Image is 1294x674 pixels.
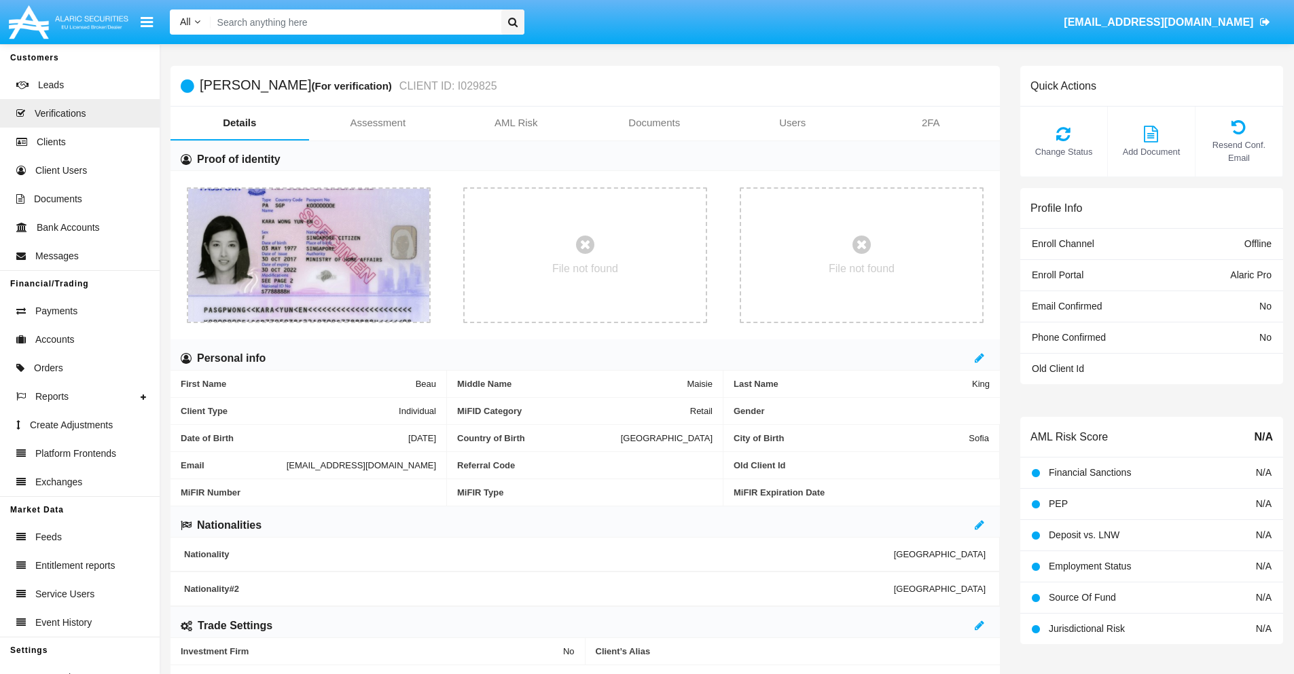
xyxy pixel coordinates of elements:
h6: Nationalities [197,518,262,533]
span: Reports [35,390,69,404]
span: City of Birth [734,433,969,443]
span: Phone Confirmed [1032,332,1106,343]
span: Client Type [181,406,399,416]
a: [EMAIL_ADDRESS][DOMAIN_NAME] [1058,3,1277,41]
span: N/A [1256,561,1272,572]
span: Resend Conf. Email [1202,138,1276,164]
span: All [180,16,191,27]
span: [DATE] [408,433,436,443]
a: AML Risk [447,107,586,139]
span: No [563,646,575,656]
span: Payments [35,304,77,318]
span: Enroll Portal [1032,269,1083,280]
a: Details [170,107,309,139]
span: Documents [34,192,82,206]
span: Bank Accounts [37,221,100,235]
span: Financial Sanctions [1049,467,1131,478]
a: Documents [586,107,724,139]
span: [EMAIL_ADDRESS][DOMAIN_NAME] [1064,16,1253,28]
span: Add Document [1115,145,1188,158]
span: Middle Name [457,379,687,389]
span: Verifications [35,107,86,121]
span: Service Users [35,587,94,601]
span: Orders [34,361,63,375]
span: MiFIR Type [457,487,713,498]
span: Entitlement reports [35,559,115,573]
span: [GEOGRAPHIC_DATA] [621,433,713,443]
span: Platform Frontends [35,447,116,461]
span: Clients [37,135,66,149]
span: Leads [38,78,64,92]
span: N/A [1256,592,1272,603]
span: Date of Birth [181,433,408,443]
span: Messages [35,249,79,263]
span: No [1259,332,1272,343]
span: N/A [1254,429,1273,445]
span: Accounts [35,333,75,347]
span: Exchanges [35,475,82,489]
span: N/A [1256,623,1272,634]
span: King [972,379,990,389]
span: MiFIR Number [181,487,436,498]
span: Nationality [184,549,894,559]
span: Source Of Fund [1049,592,1116,603]
span: N/A [1256,498,1272,509]
span: Beau [416,379,436,389]
h6: AML Risk Score [1030,430,1108,443]
span: Email Confirmed [1032,301,1102,312]
span: Client Users [35,164,87,178]
a: All [170,15,211,29]
span: Employment Status [1049,561,1131,572]
span: Sofia [969,433,989,443]
span: Client’s Alias [596,646,990,656]
a: Assessment [309,107,448,139]
span: PEP [1049,498,1068,509]
span: Feeds [35,530,62,544]
span: [EMAIL_ADDRESS][DOMAIN_NAME] [287,460,436,470]
h6: Proof of identity [197,152,281,167]
span: Referral Code [457,460,713,470]
h6: Personal info [197,351,266,366]
img: Logo image [7,2,130,42]
span: [GEOGRAPHIC_DATA] [894,549,986,559]
span: Country of Birth [457,433,621,443]
a: Users [723,107,862,139]
input: Search [211,10,497,35]
span: Maisie [687,379,713,389]
small: CLIENT ID: I029825 [396,81,497,92]
span: Nationality #2 [184,584,894,594]
span: MiFIR Expiration Date [734,487,990,498]
span: Change Status [1027,145,1100,158]
span: [GEOGRAPHIC_DATA] [894,584,986,594]
span: Jurisdictional Risk [1049,623,1125,634]
h6: Quick Actions [1030,79,1096,92]
div: (For verification) [311,78,395,94]
span: Email [181,460,287,470]
span: Individual [399,406,436,416]
h6: Trade Settings [198,618,272,633]
span: Old Client Id [1032,363,1084,374]
span: Last Name [734,379,972,389]
span: N/A [1256,529,1272,540]
span: Offline [1244,238,1272,249]
span: Event History [35,616,92,630]
span: Old Client Id [734,460,989,470]
span: Alaric Pro [1230,269,1272,280]
span: Investment Firm [181,646,563,656]
a: 2FA [862,107,1001,139]
span: Retail [690,406,713,416]
span: N/A [1256,467,1272,478]
span: Gender [734,406,990,416]
h5: [PERSON_NAME] [200,78,497,94]
h6: Profile Info [1030,202,1082,214]
span: First Name [181,379,416,389]
span: Deposit vs. LNW [1049,529,1119,540]
span: Create Adjustments [30,418,113,432]
span: Enroll Channel [1032,238,1094,249]
span: No [1259,301,1272,312]
span: MiFID Category [457,406,690,416]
